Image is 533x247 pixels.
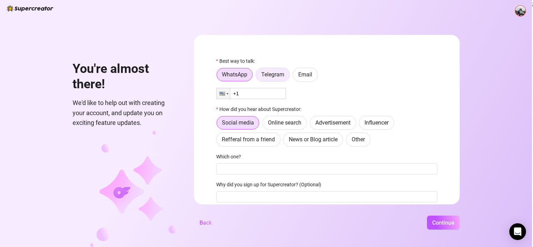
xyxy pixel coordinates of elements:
[365,119,389,126] span: Influencer
[432,219,455,226] span: Continue
[509,223,526,240] div: Open Intercom Messenger
[7,5,53,12] img: logo
[216,153,246,160] label: Which one?
[216,181,326,188] label: Why did you sign up for Supercreator? (Optional)
[222,136,275,143] span: Refferal from a friend
[216,163,437,174] input: Which one?
[222,71,247,78] span: WhatsApp
[217,88,230,99] div: United States: + 1
[222,119,254,126] span: Social media
[515,6,526,16] img: ACg8ocIoDjEsXuf55SN9vXROSbSFMimR7rsuauP2QrX8yILNuLgJchqs=s96-c
[268,119,301,126] span: Online search
[216,105,306,113] label: How did you hear about Supercreator:
[352,136,365,143] span: Other
[298,71,312,78] span: Email
[261,71,284,78] span: Telegram
[73,98,177,128] span: We'd like to help out with creating your account, and update you on exciting feature updates.
[427,216,460,230] button: Continue
[73,61,177,92] h1: You're almost there!
[216,88,286,99] input: 1 (702) 123-4567
[315,119,351,126] span: Advertisement
[216,57,260,65] label: Best way to talk:
[200,219,212,226] span: Back
[216,191,437,202] input: Why did you sign up for Supercreator? (Optional)
[289,136,338,143] span: News or Blog article
[194,216,217,230] button: Back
